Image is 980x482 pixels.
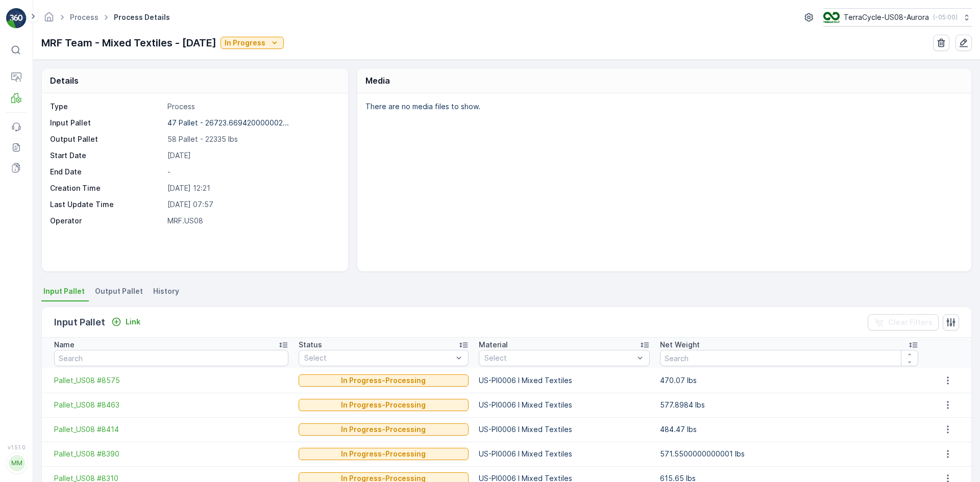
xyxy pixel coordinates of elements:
[479,340,508,350] p: Material
[50,183,163,193] p: Creation Time
[43,15,55,24] a: Homepage
[70,13,99,21] a: Process
[484,353,634,363] p: Select
[660,449,918,459] p: 571.5500000000001 lbs
[112,12,172,22] span: Process Details
[50,134,163,144] p: Output Pallet
[54,375,288,386] a: Pallet_US08 #8575
[341,424,426,435] p: In Progress-Processing
[299,423,469,436] button: In Progress-Processing
[823,8,972,27] button: TerraCycle-US08-Aurora(-05:00)
[167,167,337,177] p: -
[126,317,140,327] p: Link
[6,8,27,29] img: logo
[868,314,939,331] button: Clear Filters
[50,74,79,87] p: Details
[50,199,163,210] p: Last Update Time
[167,183,337,193] p: [DATE] 12:21
[167,102,337,112] p: Process
[660,424,918,435] p: 484.47 lbs
[167,134,337,144] p: 58 Pallet - 22335 lbs
[167,216,337,226] p: MRF.US08
[153,286,179,296] span: History
[220,37,284,49] button: In Progress
[341,400,426,410] p: In Progress-Processing
[225,38,265,48] p: In Progress
[95,286,143,296] span: Output Pallet
[54,400,288,410] a: Pallet_US08 #8463
[365,74,390,87] p: Media
[54,315,105,329] p: Input Pallet
[844,12,929,22] p: TerraCycle-US08-Aurora
[365,102,961,112] p: There are no media files to show.
[479,449,650,459] p: US-PI0006 I Mixed Textiles
[50,216,163,226] p: Operator
[660,350,918,366] input: Search
[54,340,75,350] p: Name
[6,452,27,474] button: MM
[341,375,426,386] p: In Progress-Processing
[43,286,85,296] span: Input Pallet
[888,317,933,327] p: Clear Filters
[660,400,918,410] p: 577.8984 lbs
[50,167,163,177] p: End Date
[823,12,840,23] img: image_ci7OI47.png
[660,340,700,350] p: Net Weight
[41,35,216,50] p: MRF Team - Mixed Textiles - [DATE]
[50,102,163,112] p: Type
[299,340,322,350] p: Status
[341,449,426,459] p: In Progress-Processing
[299,399,469,411] button: In Progress-Processing
[167,118,289,127] p: 47 Pallet - 26723.669420000002...
[479,424,650,435] p: US-PI0006 I Mixed Textiles
[54,449,288,459] a: Pallet_US08 #8390
[660,375,918,386] p: 470.07 lbs
[479,400,650,410] p: US-PI0006 I Mixed Textiles
[167,150,337,161] p: [DATE]
[50,150,163,161] p: Start Date
[304,353,453,363] p: Select
[479,375,650,386] p: US-PI0006 I Mixed Textiles
[933,13,958,21] p: ( -05:00 )
[54,424,288,435] a: Pallet_US08 #8414
[6,444,27,450] span: v 1.51.0
[54,350,288,366] input: Search
[107,316,144,328] button: Link
[50,118,163,128] p: Input Pallet
[167,199,337,210] p: [DATE] 07:57
[299,448,469,460] button: In Progress-Processing
[299,374,469,387] button: In Progress-Processing
[9,455,25,471] div: MM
